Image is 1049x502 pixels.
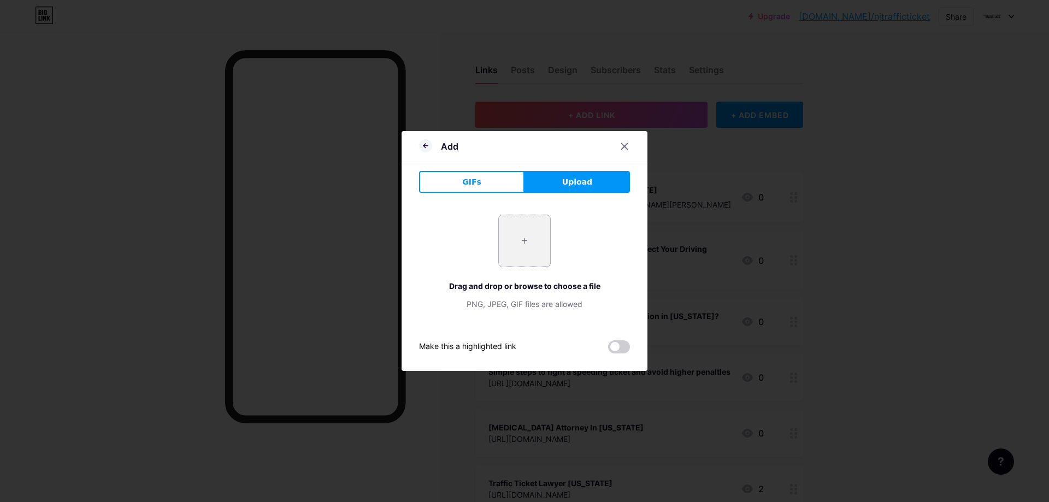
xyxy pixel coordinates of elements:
[419,280,630,292] div: Drag and drop or browse to choose a file
[524,171,630,193] button: Upload
[441,140,458,153] div: Add
[419,340,516,353] div: Make this a highlighted link
[462,176,481,188] span: GIFs
[419,171,524,193] button: GIFs
[562,176,592,188] span: Upload
[419,298,630,310] div: PNG, JPEG, GIF files are allowed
